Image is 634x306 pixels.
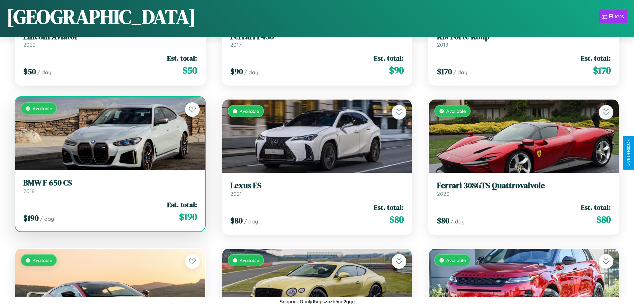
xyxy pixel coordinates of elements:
span: Available [240,108,259,114]
h3: Ferrari F430 [230,32,404,42]
span: $ 190 [23,212,39,223]
span: Available [446,257,466,263]
h1: [GEOGRAPHIC_DATA] [7,3,196,30]
a: Kia Forte Koup2018 [437,32,611,48]
span: $ 80 [230,215,243,226]
span: 2020 [437,190,450,197]
span: Available [446,108,466,114]
span: Est. total: [167,200,197,209]
span: Est. total: [374,53,404,63]
span: $ 170 [593,64,611,77]
span: Est. total: [581,202,611,212]
span: Est. total: [167,53,197,63]
h3: BMW F 650 CS [23,178,197,188]
a: BMW F 650 CS2018 [23,178,197,194]
span: 2022 [23,41,36,48]
span: / day [244,69,258,76]
h3: Lexus ES [230,181,404,190]
span: / day [40,215,54,222]
button: Filters [599,10,627,23]
span: $ 80 [596,213,611,226]
span: / day [451,218,465,225]
span: / day [244,218,258,225]
div: Give Feedback [626,140,631,166]
span: $ 50 [23,66,36,77]
a: Lincoln Aviator2022 [23,32,197,48]
span: Available [33,106,52,111]
h3: Lincoln Aviator [23,32,197,42]
span: Available [240,257,259,263]
div: Filters [609,13,624,20]
span: Available [33,257,52,263]
span: Est. total: [374,202,404,212]
span: $ 170 [437,66,452,77]
span: / day [37,69,51,76]
a: Lexus ES2021 [230,181,404,197]
span: $ 50 [182,64,197,77]
span: 2017 [230,41,241,48]
span: 2021 [230,190,242,197]
a: Ferrari F4302017 [230,32,404,48]
span: $ 90 [230,66,243,77]
span: $ 80 [437,215,449,226]
span: $ 90 [389,64,404,77]
span: 2018 [437,41,448,48]
span: $ 80 [389,213,404,226]
a: Ferrari 308GTS Quattrovalvole2020 [437,181,611,197]
h3: Kia Forte Koup [437,32,611,42]
span: 2018 [23,188,35,194]
h3: Ferrari 308GTS Quattrovalvole [437,181,611,190]
span: Est. total: [581,53,611,63]
span: / day [453,69,467,76]
p: Support ID: mfjd5epszbzh5cn2gqg [280,297,355,306]
span: $ 190 [179,210,197,223]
